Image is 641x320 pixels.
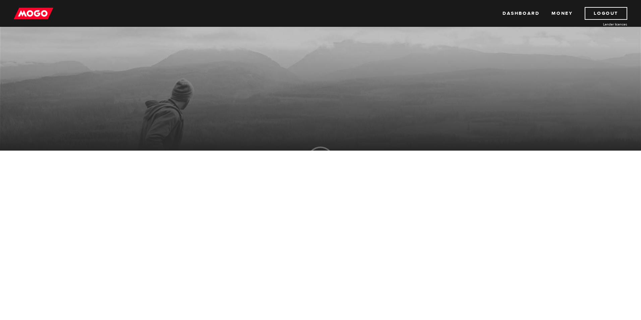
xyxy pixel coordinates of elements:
[14,7,53,20] img: mogo_logo-11ee424be714fa7cbb0f0f49df9e16ec.png
[551,7,573,20] a: Money
[577,22,627,27] a: Lender licences
[111,44,530,58] h1: MogoMoney
[585,7,627,20] a: Logout
[503,7,539,20] a: Dashboard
